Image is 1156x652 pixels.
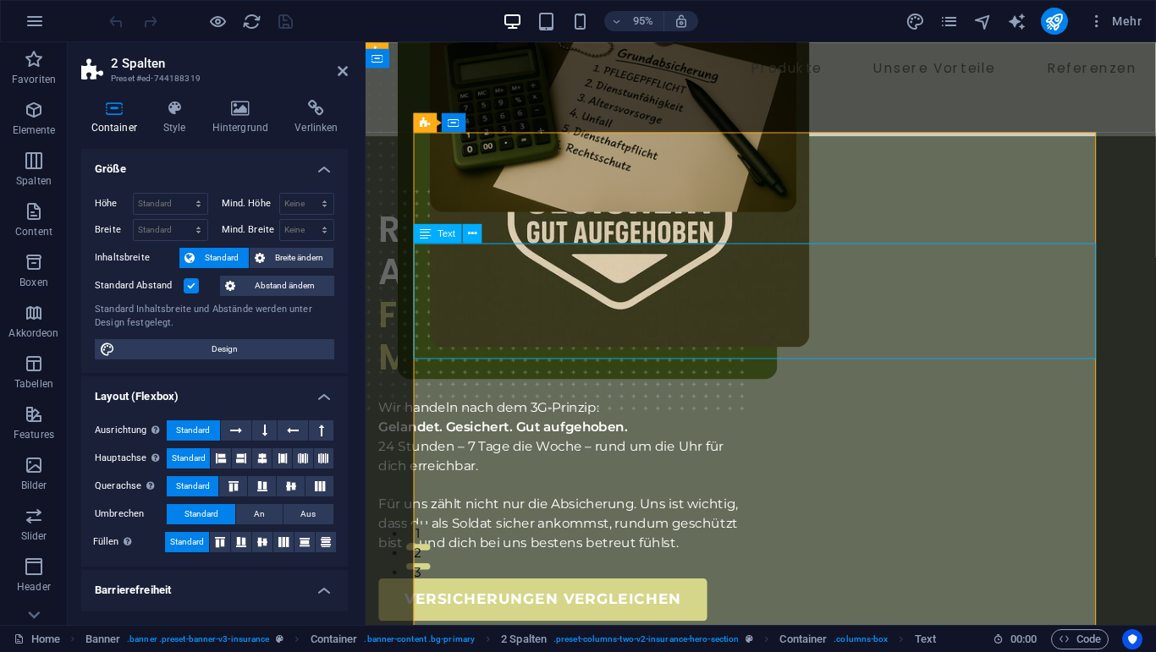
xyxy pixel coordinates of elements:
[364,629,475,649] span: . banner-content .bg-primary
[14,629,60,649] a: Klick, um Auswahl aufzuheben. Doppelklick öffnet Seitenverwaltung
[95,448,167,468] label: Hauptachse
[746,634,753,644] i: Dieses Element ist ein anpassbares Preset
[222,225,279,234] label: Mind. Breite
[167,420,220,441] button: Standard
[220,276,334,296] button: Abstand ändern
[42,528,68,534] button: 2
[184,504,218,524] span: Standard
[250,248,333,268] button: Breite ändern
[15,225,52,238] p: Content
[111,71,314,86] h3: Preset #ed-744188319
[13,123,56,137] p: Elemente
[81,376,348,407] h4: Layout (Flexbox)
[95,248,179,268] label: Inhaltsbreite
[834,629,888,649] span: . columns-box
[14,377,53,391] p: Tabellen
[85,629,121,649] span: Klick zum Auswählen. Doppelklick zum Bearbeiten
[1022,633,1025,645] span: :
[939,11,960,31] button: pages
[200,248,244,268] span: Standard
[153,100,202,135] h4: Style
[973,11,994,31] button: navigator
[17,580,51,594] p: Header
[167,448,210,468] button: Standard
[242,12,261,31] i: Seite neu laden
[1007,11,1027,31] button: text_generator
[165,532,209,552] button: Standard
[438,229,456,238] span: Text
[21,479,47,492] p: Bilder
[993,629,1038,649] h6: Session-Zeit
[167,476,218,496] button: Standard
[12,73,56,86] p: Favoriten
[176,476,210,496] span: Standard
[120,339,329,359] span: Design
[241,11,261,31] button: reload
[170,532,204,552] span: Standard
[179,248,249,268] button: Standard
[915,629,936,649] span: Klick zum Auswählen. Doppelklick zum Bearbeiten
[779,629,827,649] span: Klick zum Auswählen. Doppelklick zum Bearbeiten
[276,634,283,644] i: Dieses Element ist ein anpassbares Preset
[42,548,68,555] button: 3
[236,504,282,524] button: An
[167,504,235,524] button: Standard
[81,149,348,179] h4: Größe
[1007,12,1027,31] i: AI Writer
[906,12,925,31] i: Design (Strg+Alt+Y)
[95,339,334,359] button: Design
[95,504,167,524] label: Umbrechen
[95,276,184,296] label: Standard Abstand
[240,276,329,296] span: Abstand ändern
[674,14,689,29] i: Bei Größenänderung Zoomstufe automatisch an das gewählte Gerät anpassen.
[285,100,348,135] h4: Verlinken
[19,276,48,289] p: Boxen
[1088,13,1142,30] span: Mehr
[630,11,657,31] h6: 95%
[254,504,265,524] span: An
[81,100,153,135] h4: Container
[222,199,279,208] label: Mind. Höhe
[202,100,285,135] h4: Hintergrund
[1041,8,1068,35] button: publish
[172,448,206,468] span: Standard
[111,56,348,71] h2: 2 Spalten
[1044,12,1064,31] i: Veröffentlichen
[553,629,739,649] span: . preset-columns-two-v2-insurance-hero-section
[311,629,358,649] span: Klick zum Auswählen. Doppelklick zum Bearbeiten
[1082,8,1148,35] button: Mehr
[300,504,316,524] span: Aus
[270,248,328,268] span: Breite ändern
[95,199,133,208] label: Höhe
[95,225,133,234] label: Breite
[207,11,228,31] button: Klicke hier, um den Vorschau-Modus zu verlassen
[93,532,165,552] label: Füllen
[1010,629,1037,649] span: 00 00
[42,507,68,514] button: 1
[176,420,210,441] span: Standard
[1051,629,1109,649] button: Code
[14,428,54,441] p: Features
[501,629,547,649] span: Klick zum Auswählen. Doppelklick zum Bearbeiten
[95,420,167,441] label: Ausrichtung
[16,174,52,188] p: Spalten
[21,529,47,543] p: Slider
[85,629,936,649] nav: breadcrumb
[939,12,959,31] i: Seiten (Strg+Alt+S)
[604,11,664,31] button: 95%
[95,476,167,496] label: Querachse
[81,570,348,600] h4: Barrierefreiheit
[283,504,333,524] button: Aus
[1122,629,1142,649] button: Usercentrics
[906,11,926,31] button: design
[95,303,334,331] div: Standard Inhaltsbreite und Abstände werden unter Design festgelegt.
[127,629,269,649] span: . banner .preset-banner-v3-insurance
[1059,629,1101,649] span: Code
[973,12,993,31] i: Navigator
[8,326,58,340] p: Akkordeon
